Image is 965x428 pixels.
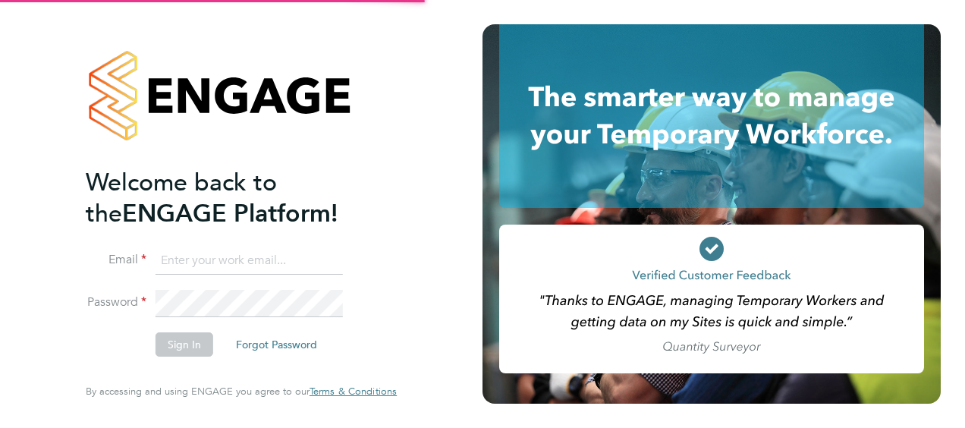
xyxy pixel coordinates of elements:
button: Forgot Password [224,332,329,357]
button: Sign In [156,332,213,357]
a: Terms & Conditions [310,386,397,398]
h2: ENGAGE Platform! [86,167,382,229]
span: By accessing and using ENGAGE you agree to our [86,385,397,398]
input: Enter your work email... [156,247,343,275]
span: Welcome back to the [86,168,277,228]
label: Email [86,252,146,268]
label: Password [86,294,146,310]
